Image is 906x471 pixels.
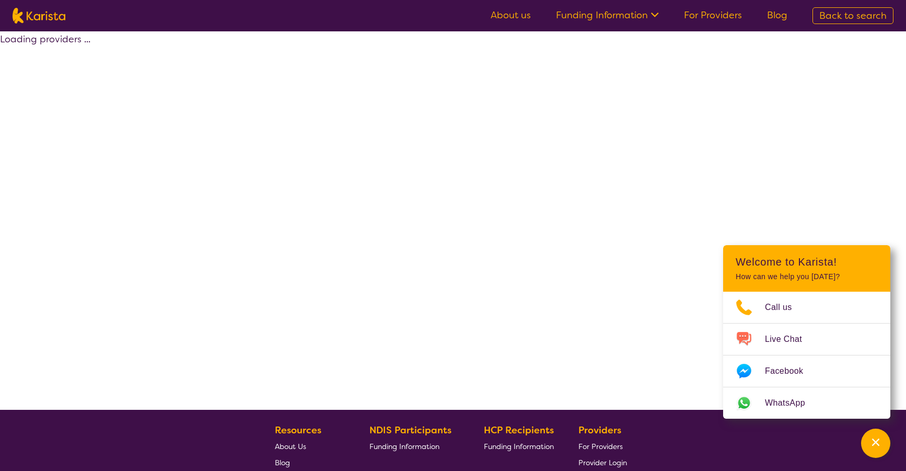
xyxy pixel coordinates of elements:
b: HCP Recipients [484,424,554,436]
a: For Providers [578,438,627,454]
span: Funding Information [484,442,554,451]
a: About us [491,9,531,21]
img: Karista logo [13,8,65,24]
span: Provider Login [578,458,627,467]
ul: Choose channel [723,292,890,419]
span: Live Chat [765,331,815,347]
span: Facebook [765,363,816,379]
b: Providers [578,424,621,436]
b: NDIS Participants [369,424,451,436]
span: Call us [765,300,805,315]
span: For Providers [578,442,623,451]
a: Funding Information [484,438,554,454]
p: How can we help you [DATE]? [736,272,878,281]
a: Back to search [812,7,893,24]
b: Resources [275,424,321,436]
a: Funding Information [556,9,659,21]
a: For Providers [684,9,742,21]
a: Web link opens in a new tab. [723,387,890,419]
h2: Welcome to Karista! [736,256,878,268]
button: Channel Menu [861,429,890,458]
div: Channel Menu [723,245,890,419]
a: Funding Information [369,438,459,454]
a: About Us [275,438,345,454]
span: Blog [275,458,290,467]
span: About Us [275,442,306,451]
a: Blog [275,454,345,470]
span: WhatsApp [765,395,818,411]
a: Provider Login [578,454,627,470]
a: Blog [767,9,787,21]
span: Back to search [819,9,887,22]
span: Funding Information [369,442,439,451]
